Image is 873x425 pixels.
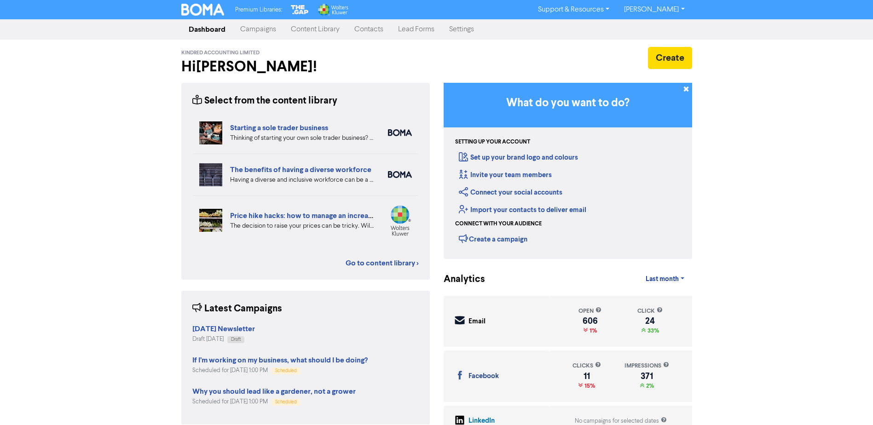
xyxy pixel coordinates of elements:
div: open [578,307,601,316]
span: Draft [231,337,241,342]
a: The benefits of having a diverse workforce [230,165,371,174]
div: Select from the content library [192,94,337,108]
div: 24 [637,317,663,325]
div: Draft [DATE] [192,335,255,344]
span: Last month [646,275,679,283]
div: Analytics [444,272,474,287]
span: Scheduled [275,400,297,404]
a: Campaigns [233,20,283,39]
span: 1% [588,327,597,334]
a: Settings [442,20,481,39]
a: Price hike hacks: how to manage an increase without losing customers [230,211,460,220]
a: Go to content library > [346,258,419,269]
a: Connect your social accounts [459,188,562,197]
span: 2% [644,382,654,390]
div: Email [468,316,486,327]
a: Dashboard [181,20,233,39]
div: The decision to raise your prices can be tricky. Will you lose customers or be able to reinforce ... [230,221,374,231]
div: click [637,307,663,316]
a: [DATE] Newsletter [192,326,255,333]
div: 11 [572,373,601,380]
h3: What do you want to do? [457,97,678,110]
h2: Hi [PERSON_NAME] ! [181,58,430,75]
button: Create [648,47,692,69]
a: Content Library [283,20,347,39]
img: boma [388,129,412,136]
img: BOMA Logo [181,4,225,16]
a: Import your contacts to deliver email [459,206,586,214]
span: 15% [583,382,595,390]
strong: If I’m working on my business, what should I be doing? [192,356,368,365]
div: Latest Campaigns [192,302,282,316]
a: Set up your brand logo and colours [459,153,578,162]
a: Lead Forms [391,20,442,39]
div: Scheduled for [DATE] 1:00 PM [192,397,356,406]
div: Facebook [468,371,499,382]
a: Invite your team members [459,171,552,179]
div: 606 [578,317,601,325]
div: Connect with your audience [455,220,542,228]
a: If I’m working on my business, what should I be doing? [192,357,368,364]
img: Wolters Kluwer [317,4,348,16]
div: clicks [572,362,601,370]
img: The Gap [289,4,310,16]
a: Contacts [347,20,391,39]
img: boma [388,171,412,178]
div: Scheduled for [DATE] 1:00 PM [192,366,368,375]
span: Kindred Accounting Limited [181,50,260,56]
a: [PERSON_NAME] [617,2,692,17]
span: 33% [646,327,659,334]
a: Support & Resources [531,2,617,17]
span: Scheduled [275,368,297,373]
div: Getting Started in BOMA [444,83,692,259]
div: impressions [624,362,669,370]
a: Why you should lead like a gardener, not a grower [192,388,356,396]
img: wolters_kluwer [388,205,412,236]
div: Thinking of starting your own sole trader business? The Sole Trader Toolkit from the Ministry of ... [230,133,374,143]
div: Create a campaign [459,232,527,246]
strong: Why you should lead like a gardener, not a grower [192,387,356,396]
span: Premium Libraries: [235,7,282,13]
a: Starting a sole trader business [230,123,328,132]
a: Last month [638,270,692,288]
div: Having a diverse and inclusive workforce can be a major boost for your business. We list four of ... [230,175,374,185]
strong: [DATE] Newsletter [192,324,255,333]
div: 371 [624,373,669,380]
div: Setting up your account [455,138,530,146]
